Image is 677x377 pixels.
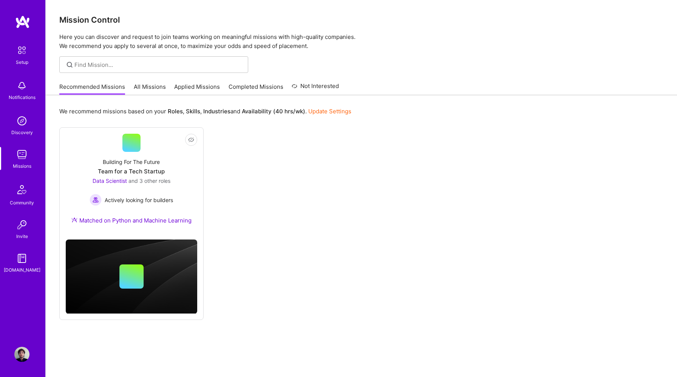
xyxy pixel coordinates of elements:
div: Building For The Future [103,158,160,166]
h3: Mission Control [59,15,663,25]
a: Completed Missions [229,83,283,95]
b: Roles [168,108,183,115]
img: guide book [14,251,29,266]
img: Invite [14,217,29,232]
img: discovery [14,113,29,128]
i: icon EyeClosed [188,137,194,143]
img: Ateam Purple Icon [71,217,77,223]
div: Discovery [11,128,33,136]
b: Skills [186,108,200,115]
img: Actively looking for builders [90,194,102,206]
img: bell [14,78,29,93]
img: teamwork [14,147,29,162]
div: Missions [13,162,31,170]
input: Find Mission... [74,61,243,69]
i: icon SearchGrey [65,60,74,69]
a: Not Interested [292,82,339,95]
b: Industries [203,108,230,115]
div: Matched on Python and Machine Learning [71,216,192,224]
span: Actively looking for builders [105,196,173,204]
div: Notifications [9,93,36,101]
div: Community [10,199,34,207]
img: setup [14,42,30,58]
a: Update Settings [308,108,351,115]
a: Building For The FutureTeam for a Tech StartupData Scientist and 3 other rolesActively looking fo... [66,134,197,233]
img: Community [13,181,31,199]
span: Data Scientist [93,178,127,184]
img: logo [15,15,30,29]
a: Recommended Missions [59,83,125,95]
a: All Missions [134,83,166,95]
a: User Avatar [12,347,31,362]
p: Here you can discover and request to join teams working on meaningful missions with high-quality ... [59,32,663,51]
div: Invite [16,232,28,240]
a: Applied Missions [174,83,220,95]
div: Team for a Tech Startup [98,167,165,175]
div: [DOMAIN_NAME] [4,266,40,274]
img: cover [66,239,197,314]
span: and 3 other roles [128,178,170,184]
p: We recommend missions based on your , , and . [59,107,351,115]
div: Setup [16,58,28,66]
img: User Avatar [14,347,29,362]
b: Availability (40 hrs/wk) [242,108,305,115]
